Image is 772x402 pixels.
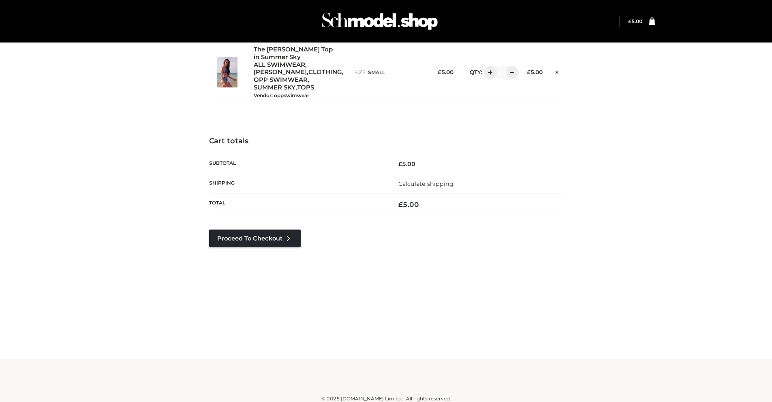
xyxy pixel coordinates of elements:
a: Proceed to Checkout [209,230,301,247]
span: £ [527,69,530,75]
a: [PERSON_NAME] [254,68,307,76]
span: £ [438,69,441,75]
bdi: 5.00 [398,160,415,168]
img: Schmodel Admin 964 [319,5,441,37]
div: , , , , , [254,46,346,99]
th: Shipping [209,174,386,194]
a: CLOTHING [308,68,342,76]
a: OPP SWIMWEAR [254,76,308,84]
bdi: 5.00 [438,69,453,75]
bdi: 5.00 [527,69,543,75]
bdi: 5.00 [398,200,419,208]
span: £ [398,200,403,208]
a: ALL SWIMWEAR [254,61,305,69]
th: Total [209,194,386,215]
a: The [PERSON_NAME] Top in Summer Sky [254,46,337,61]
bdi: 5.00 [628,18,642,24]
span: SMALL [368,69,385,75]
a: £5.00 [628,18,642,24]
div: QTY: [462,66,513,79]
a: Calculate shipping [398,180,453,187]
a: TOPS [297,84,314,91]
small: Vendor: oppswimwear [254,92,309,98]
p: size : [355,69,424,76]
span: £ [398,160,402,168]
th: Subtotal [209,154,386,174]
a: SUMMER SKY [254,84,295,91]
span: £ [628,18,631,24]
h4: Cart totals [209,137,563,146]
a: Remove this item [551,66,563,77]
